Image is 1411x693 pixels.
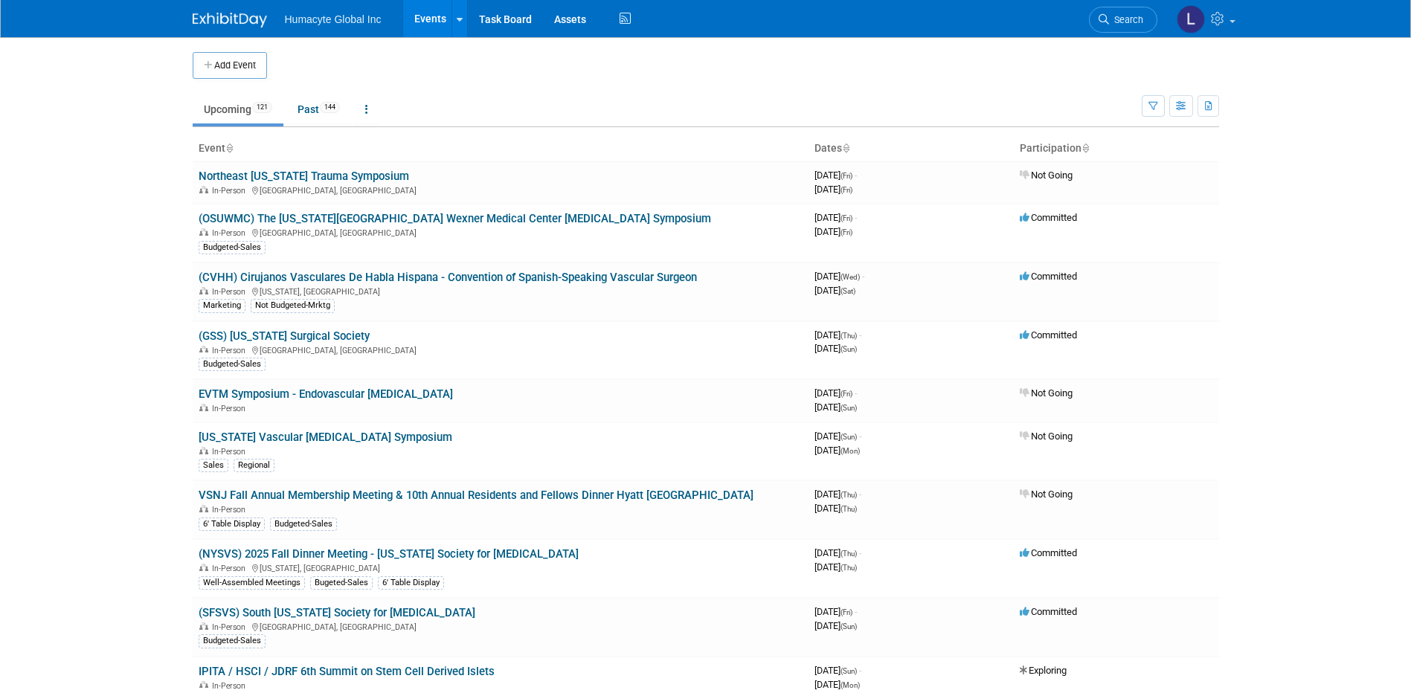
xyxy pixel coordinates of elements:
th: Participation [1014,136,1219,161]
img: In-Person Event [199,404,208,411]
span: [DATE] [814,503,857,514]
span: [DATE] [814,343,857,354]
div: 6' Table Display [378,576,444,590]
span: In-Person [212,564,250,573]
a: (SFSVS) South [US_STATE] Society for [MEDICAL_DATA] [199,606,475,619]
span: [DATE] [814,184,852,195]
a: IPITA / HSCI / JDRF 6th Summit on Stem Cell Derived Islets [199,665,495,678]
span: - [855,387,857,399]
div: [US_STATE], [GEOGRAPHIC_DATA] [199,285,803,297]
span: - [855,170,857,181]
span: [DATE] [814,606,857,617]
span: In-Person [212,346,250,355]
a: Sort by Start Date [842,142,849,154]
img: Linda Hamilton [1177,5,1205,33]
span: [DATE] [814,561,857,573]
span: - [859,431,861,442]
img: In-Person Event [199,564,208,571]
span: [DATE] [814,329,861,341]
span: Exploring [1020,665,1067,676]
a: EVTM Symposium - Endovascular [MEDICAL_DATA] [199,387,453,401]
span: (Sun) [841,622,857,631]
span: - [859,489,861,500]
span: [DATE] [814,285,855,296]
span: In-Person [212,622,250,632]
span: Not Going [1020,387,1073,399]
span: Not Going [1020,431,1073,442]
a: (CVHH) Cirujanos Vasculares De Habla Hispana - Convention of Spanish-Speaking Vascular Surgeon [199,271,697,284]
span: (Sun) [841,667,857,675]
span: [DATE] [814,226,852,237]
img: ExhibitDay [193,13,267,28]
span: - [859,547,861,558]
span: [DATE] [814,170,857,181]
div: [GEOGRAPHIC_DATA], [GEOGRAPHIC_DATA] [199,184,803,196]
span: [DATE] [814,679,860,690]
span: - [855,606,857,617]
span: (Fri) [841,228,852,236]
span: Committed [1020,329,1077,341]
img: In-Person Event [199,505,208,512]
span: (Sat) [841,287,855,295]
span: [DATE] [814,402,857,413]
span: Committed [1020,606,1077,617]
span: (Wed) [841,273,860,281]
span: (Mon) [841,447,860,455]
span: (Thu) [841,332,857,340]
span: 121 [252,102,272,113]
div: Regional [234,459,274,472]
span: Committed [1020,547,1077,558]
img: In-Person Event [199,447,208,454]
span: (Fri) [841,186,852,194]
span: (Sun) [841,404,857,412]
span: [DATE] [814,547,861,558]
span: Search [1109,14,1143,25]
div: [GEOGRAPHIC_DATA], [GEOGRAPHIC_DATA] [199,344,803,355]
span: [DATE] [814,271,864,282]
span: In-Person [212,404,250,413]
div: [GEOGRAPHIC_DATA], [GEOGRAPHIC_DATA] [199,620,803,632]
div: Budgeted-Sales [199,241,266,254]
span: Not Going [1020,489,1073,500]
span: In-Person [212,186,250,196]
span: - [859,665,861,676]
a: Search [1089,7,1157,33]
a: Sort by Event Name [225,142,233,154]
span: In-Person [212,447,250,457]
span: [DATE] [814,445,860,456]
span: [DATE] [814,489,861,500]
div: Budgeted-Sales [270,518,337,531]
span: Humacyte Global Inc [285,13,382,25]
span: Not Going [1020,170,1073,181]
span: In-Person [212,505,250,515]
a: Upcoming121 [193,95,283,123]
span: (Thu) [841,505,857,513]
span: - [855,212,857,223]
img: In-Person Event [199,186,208,193]
span: (Mon) [841,681,860,689]
a: Past144 [286,95,351,123]
a: (NYSVS) 2025 Fall Dinner Meeting - [US_STATE] Society for [MEDICAL_DATA] [199,547,579,561]
div: Bugeted-Sales [310,576,373,590]
div: Budgeted-Sales [199,634,266,648]
span: Committed [1020,271,1077,282]
span: [DATE] [814,212,857,223]
span: 144 [320,102,340,113]
button: Add Event [193,52,267,79]
img: In-Person Event [199,287,208,294]
img: In-Person Event [199,346,208,353]
div: 6' Table Display [199,518,265,531]
span: In-Person [212,681,250,691]
img: In-Person Event [199,622,208,630]
a: Northeast [US_STATE] Trauma Symposium [199,170,409,183]
div: [US_STATE], [GEOGRAPHIC_DATA] [199,561,803,573]
div: Not Budgeted-Mrktg [251,299,335,312]
div: Marketing [199,299,245,312]
span: (Thu) [841,491,857,499]
a: [US_STATE] Vascular [MEDICAL_DATA] Symposium [199,431,452,444]
span: In-Person [212,287,250,297]
span: In-Person [212,228,250,238]
span: [DATE] [814,387,857,399]
span: (Fri) [841,608,852,616]
span: (Fri) [841,390,852,398]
